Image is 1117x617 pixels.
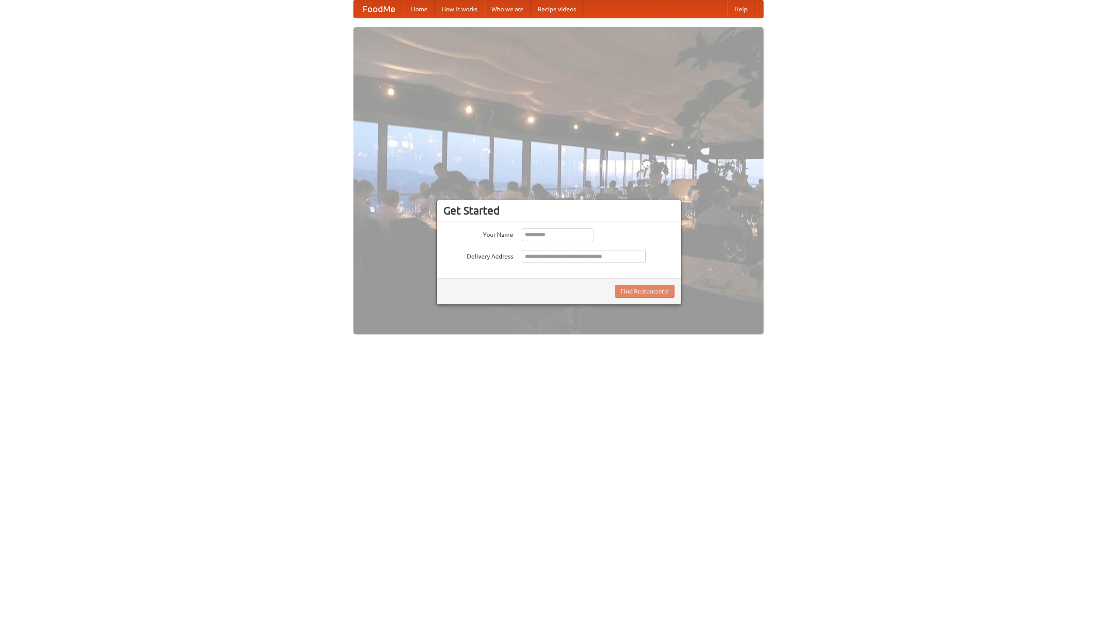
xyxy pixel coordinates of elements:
h3: Get Started [443,204,675,217]
button: Find Restaurants! [615,285,675,298]
a: FoodMe [354,0,404,18]
a: Help [727,0,754,18]
a: Recipe videos [531,0,583,18]
label: Your Name [443,228,513,239]
a: Who we are [484,0,531,18]
a: How it works [435,0,484,18]
label: Delivery Address [443,250,513,261]
a: Home [404,0,435,18]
